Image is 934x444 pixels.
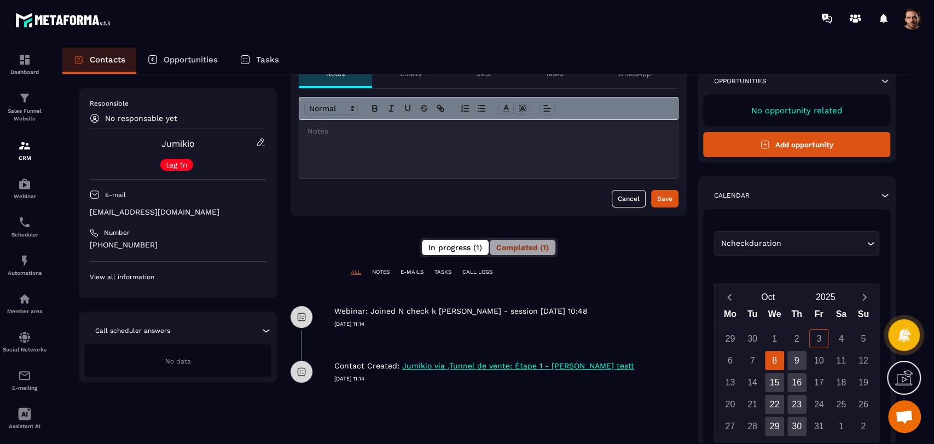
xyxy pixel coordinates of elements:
p: ALL [351,268,361,276]
input: Search for option [784,238,864,250]
div: 17 [809,373,828,392]
div: 7 [742,351,762,370]
a: social-networksocial-networkSocial Networks [3,322,47,361]
div: Th [786,307,808,326]
div: 29 [721,329,740,348]
button: Save [651,190,678,207]
img: formation [18,139,31,152]
button: Completed (1) [490,240,555,255]
div: 1 [765,329,784,348]
div: 31 [809,417,828,436]
img: formation [18,91,31,105]
div: Mo [719,307,741,326]
div: 2 [787,329,807,348]
div: 27 [721,417,740,436]
div: Su [852,307,874,326]
p: [PHONE_NUMBER] [90,240,266,250]
span: No data [165,357,191,365]
p: Contact Created: [334,361,399,371]
p: TASKS [434,268,451,276]
span: Completed (1) [496,243,549,252]
a: automationsautomationsWebinar [3,169,47,207]
div: 3 [809,329,828,348]
button: Next month [854,290,874,304]
a: schedulerschedulerScheduler [3,207,47,246]
p: CALL LOGS [462,268,492,276]
button: Add opportunity [703,132,890,157]
div: 26 [854,395,873,414]
div: 23 [787,395,807,414]
p: Automations [3,270,47,276]
img: email [18,369,31,382]
div: 2 [854,417,873,436]
div: 5 [854,329,873,348]
div: Sa [830,307,852,326]
a: Contacts [62,48,136,74]
a: automationsautomationsAutomations [3,246,47,284]
p: Responsible [90,99,266,108]
p: CRM [3,155,47,161]
p: Webinar: Joined N check k [PERSON_NAME] - session [DATE] 10:48 [334,306,588,316]
p: Number [104,228,130,237]
div: 6 [721,351,740,370]
div: 10 [809,351,828,370]
div: We [763,307,786,326]
span: In progress (1) [428,243,482,252]
div: 28 [742,417,762,436]
div: 16 [787,373,807,392]
img: scheduler [18,216,31,229]
span: Ncheckduration [718,238,784,250]
a: Jumikio [161,139,195,149]
button: Open months overlay [739,287,797,307]
p: E-mailing [3,385,47,391]
div: 24 [809,395,828,414]
a: formationformationDashboard [3,45,47,83]
a: Assistant AI [3,399,47,437]
div: 25 [832,395,851,414]
p: Tasks [256,55,279,65]
p: Call scheduler answers [95,326,170,335]
div: Fr [808,307,830,326]
button: Cancel [612,190,646,207]
div: Mở cuộc trò chuyện [888,400,921,433]
div: 4 [832,329,851,348]
div: Tu [741,307,764,326]
p: Sales Funnel Website [3,107,47,123]
p: [DATE] 11:14 [334,320,687,328]
div: 29 [765,417,784,436]
button: In progress (1) [422,240,489,255]
div: Search for option [714,231,879,256]
div: 30 [742,329,762,348]
img: logo [15,10,114,30]
p: Dashboard [3,69,47,75]
a: Tasks [229,48,290,74]
p: NOTES [372,268,390,276]
p: [EMAIL_ADDRESS][DOMAIN_NAME] [90,207,266,217]
div: 30 [787,417,807,436]
img: social-network [18,331,31,344]
p: Jumikio via ,Tunnel de vente: Étape 1 - [PERSON_NAME] testt [402,361,634,371]
div: 1 [832,417,851,436]
p: Opportunities [714,77,767,85]
p: View all information [90,273,266,281]
p: Assistant AI [3,423,47,429]
button: Previous month [719,290,739,304]
img: formation [18,53,31,66]
p: No opportunity related [714,106,879,116]
div: 11 [832,351,851,370]
div: 8 [765,351,784,370]
img: automations [18,177,31,191]
p: Webinar [3,193,47,199]
a: emailemailE-mailing [3,361,47,399]
p: E-MAILS [401,268,424,276]
a: formationformationSales Funnel Website [3,83,47,131]
div: 9 [787,351,807,370]
div: 19 [854,373,873,392]
div: 22 [765,395,784,414]
a: Opportunities [136,48,229,74]
a: formationformationCRM [3,131,47,169]
div: Save [657,193,672,204]
div: Calendar wrapper [719,307,874,436]
p: Calendar [714,191,750,200]
p: Social Networks [3,347,47,353]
